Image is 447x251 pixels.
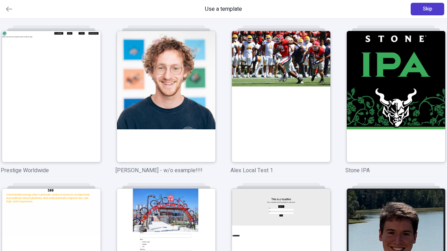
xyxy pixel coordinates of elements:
span: Use a template [205,5,242,13]
button: Skip [411,3,444,15]
p: Stone IPA [345,166,446,175]
p: [PERSON_NAME] - w/o example!!!! [116,166,217,175]
p: Alex Local Test 1 [230,166,331,175]
p: Prestige Worldwide [1,166,102,175]
span: Skip [423,5,432,13]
